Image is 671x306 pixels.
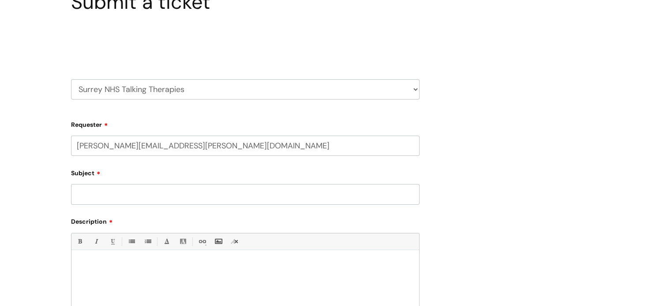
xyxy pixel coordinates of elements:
[71,136,420,156] input: Email
[71,166,420,177] label: Subject
[177,236,188,247] a: Back Color
[196,236,207,247] a: Link
[71,118,420,129] label: Requester
[213,236,224,247] a: Insert Image...
[71,34,420,51] h2: Select issue type
[90,236,101,247] a: Italic (Ctrl-I)
[142,236,153,247] a: 1. Ordered List (Ctrl-Shift-8)
[74,236,85,247] a: Bold (Ctrl-B)
[71,215,420,225] label: Description
[126,236,137,247] a: • Unordered List (Ctrl-Shift-7)
[229,236,240,247] a: Remove formatting (Ctrl-\)
[107,236,118,247] a: Underline(Ctrl-U)
[161,236,172,247] a: Font Color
